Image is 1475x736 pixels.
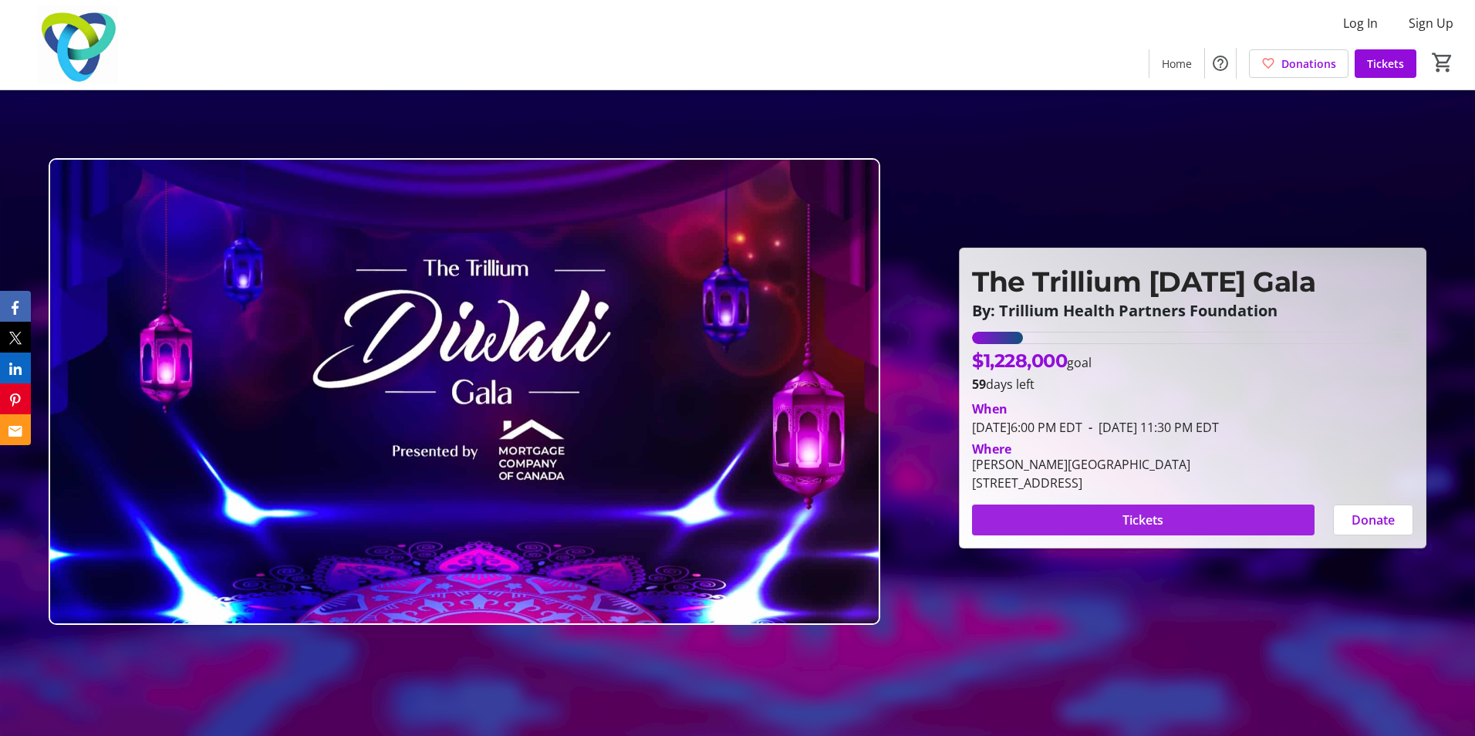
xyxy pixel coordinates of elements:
span: [DATE] 11:30 PM EDT [1082,419,1219,436]
img: Trillium Health Partners Foundation's Logo [9,6,147,83]
span: $1,228,000 [972,349,1067,372]
span: Sign Up [1409,14,1453,32]
span: Log In [1343,14,1378,32]
span: Tickets [1122,511,1163,529]
a: Home [1149,49,1204,78]
div: 11.542948697068404% of fundraising goal reached [972,332,1413,344]
a: Tickets [1355,49,1416,78]
button: Log In [1331,11,1390,35]
span: Donations [1281,56,1336,72]
button: Tickets [972,505,1314,535]
p: The Trillium [DATE] Gala [972,261,1413,302]
span: Tickets [1367,56,1404,72]
img: Campaign CTA Media Photo [49,158,879,626]
span: Home [1162,56,1192,72]
div: When [972,400,1008,418]
p: goal [972,347,1092,375]
span: [DATE] 6:00 PM EDT [972,419,1082,436]
a: Donations [1249,49,1348,78]
button: Donate [1333,505,1413,535]
span: 59 [972,376,986,393]
p: By: Trillium Health Partners Foundation [972,302,1413,319]
div: [STREET_ADDRESS] [972,474,1190,492]
button: Sign Up [1396,11,1466,35]
span: Donate [1352,511,1395,529]
button: Cart [1429,49,1456,76]
div: [PERSON_NAME][GEOGRAPHIC_DATA] [972,455,1190,474]
p: days left [972,375,1413,393]
div: Where [972,443,1011,455]
span: - [1082,419,1099,436]
button: Help [1205,48,1236,79]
